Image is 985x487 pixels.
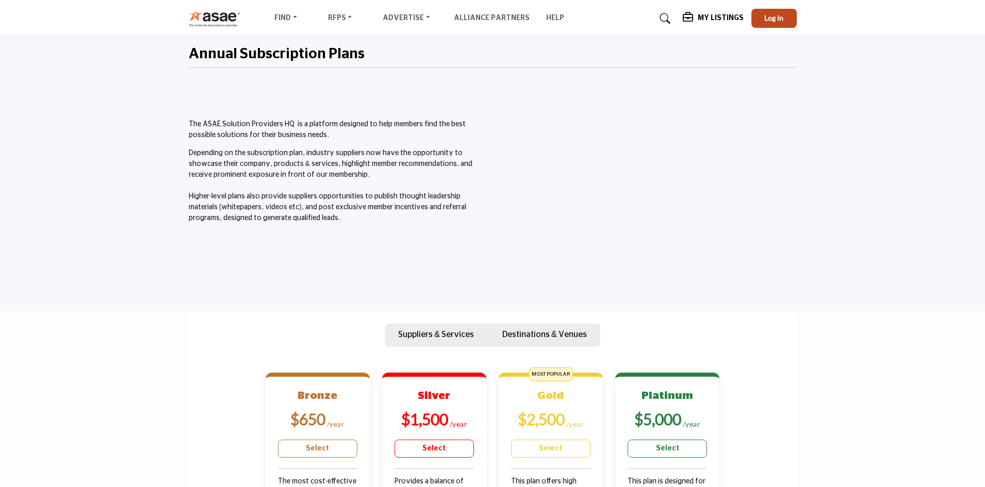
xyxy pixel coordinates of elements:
[454,14,530,22] a: Alliance Partners
[546,14,564,22] a: Help
[650,10,677,27] a: Search
[375,11,437,26] a: Advertise
[395,440,474,458] a: Select
[489,324,600,347] button: Destinations & Venues
[267,11,304,26] a: Find
[751,9,797,28] button: Log In
[189,10,246,27] img: Site Logo
[189,119,487,141] p: The ASAE Solution Providers HQ is a platform designed to help members find the best possible solu...
[401,410,448,428] b: $1,500
[634,410,681,428] b: $5,000
[628,440,707,458] a: Select
[327,419,345,428] sub: /year
[498,119,797,287] iframe: Master the ASAE Marketplace and Start by Claiming Your Listing
[418,390,450,401] b: Silver
[450,419,468,428] sub: /year
[698,13,744,23] h5: My Listings
[537,390,564,401] b: Gold
[290,410,325,428] b: $650
[398,328,474,341] p: Suppliers & Services
[764,13,783,22] span: Log In
[189,148,487,224] p: Depending on the subscription plan, industry suppliers now have the opportunity to showcase their...
[683,419,701,428] sub: /year
[321,11,359,26] a: RFPs
[529,367,573,381] span: MOST POPULAR
[278,440,357,458] a: Select
[502,328,587,341] p: Destinations & Venues
[385,324,487,347] button: Suppliers & Services
[298,390,337,401] b: Bronze
[518,410,565,428] b: $2,500
[511,440,590,458] a: Select
[642,390,693,401] b: Platinum
[189,46,365,63] h2: Annual Subscription Plans
[566,419,584,428] sub: /year
[683,12,744,25] div: My Listings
